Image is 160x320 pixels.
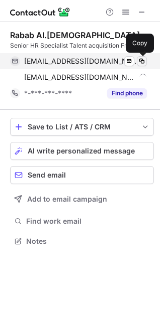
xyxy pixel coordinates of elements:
[10,166,154,184] button: Send email
[24,57,139,66] span: [EMAIL_ADDRESS][DOMAIN_NAME]
[28,123,136,131] div: Save to List / ATS / CRM
[10,234,154,248] button: Notes
[26,237,150,246] span: Notes
[10,30,140,40] div: Rabab Al.[DEMOGRAPHIC_DATA]
[26,217,150,226] span: Find work email
[10,41,154,50] div: Senior HR Specialist Talent acquisition Freelancer
[10,118,154,136] button: save-profile-one-click
[28,147,135,155] span: AI write personalized message
[107,88,147,98] button: Reveal Button
[10,142,154,160] button: AI write personalized message
[28,171,66,179] span: Send email
[24,73,136,82] span: [EMAIL_ADDRESS][DOMAIN_NAME]
[27,195,107,203] span: Add to email campaign
[10,190,154,208] button: Add to email campaign
[10,6,70,18] img: ContactOut v5.3.10
[10,214,154,228] button: Find work email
